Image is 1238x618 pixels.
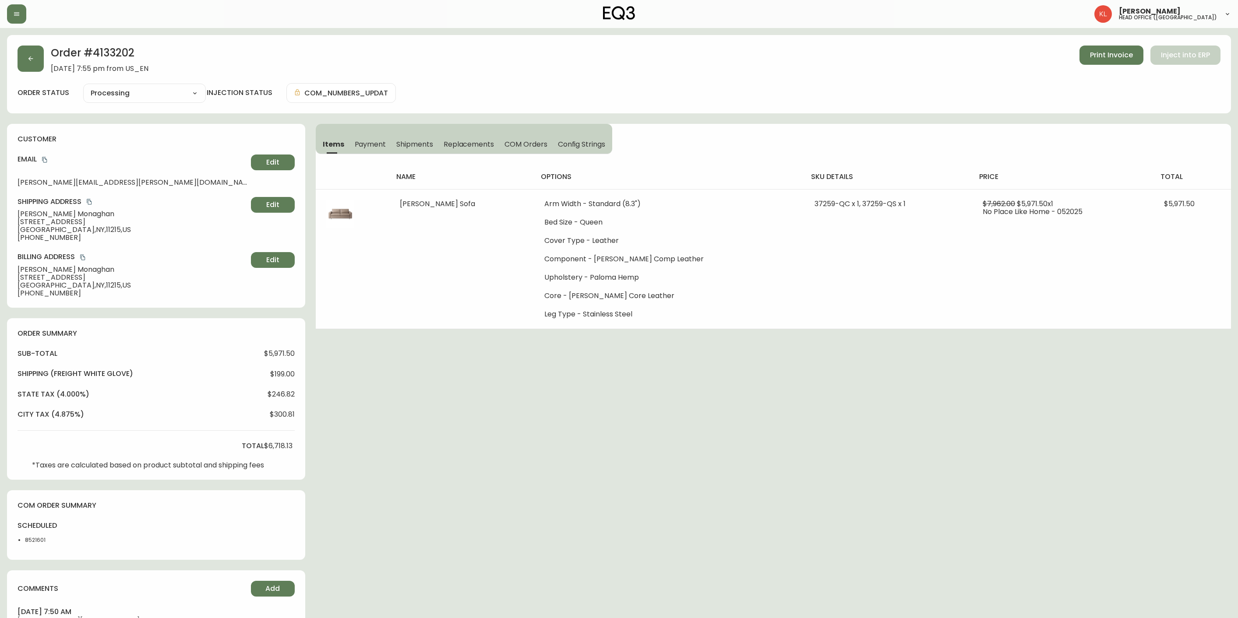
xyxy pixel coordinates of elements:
[32,461,264,469] p: *Taxes are calculated based on product subtotal and shipping fees
[18,210,247,218] span: [PERSON_NAME] Monaghan
[18,226,247,234] span: [GEOGRAPHIC_DATA] , NY , 11215 , US
[85,197,94,206] button: copy
[396,140,433,149] span: Shipments
[242,441,264,451] h4: total
[1119,15,1217,20] h5: head office ([GEOGRAPHIC_DATA])
[541,172,797,182] h4: options
[18,329,295,338] h4: order summary
[355,140,386,149] span: Payment
[396,172,527,182] h4: name
[78,253,87,262] button: copy
[400,199,475,209] span: [PERSON_NAME] Sofa
[1079,46,1143,65] button: Print Invoice
[18,88,69,98] label: order status
[18,252,247,262] h4: Billing Address
[25,536,64,544] li: 8521601
[18,154,247,164] h4: Email
[504,140,547,149] span: COM Orders
[18,281,247,289] span: [GEOGRAPHIC_DATA] , NY , 11215 , US
[40,155,49,164] button: copy
[18,266,247,274] span: [PERSON_NAME] Monaghan
[51,46,148,65] h2: Order # 4133202
[18,289,247,297] span: [PHONE_NUMBER]
[544,292,794,300] li: Core - [PERSON_NAME] Core Leather
[268,390,295,398] span: $246.82
[18,369,133,379] h4: Shipping ( Freight White Glove )
[264,350,295,358] span: $5,971.50
[1094,5,1112,23] img: 2c0c8aa7421344cf0398c7f872b772b5
[18,607,295,617] h4: [DATE] 7:50 am
[544,200,794,208] li: Arm Width - Standard (8.3")
[1164,199,1195,209] span: $5,971.50
[18,501,295,510] h4: com order summary
[18,234,247,242] span: [PHONE_NUMBER]
[266,200,279,210] span: Edit
[251,197,295,213] button: Edit
[983,207,1083,217] span: No Place Like Home - 052025
[979,172,1146,182] h4: price
[558,140,605,149] span: Config Strings
[18,390,89,399] h4: state tax (4.000%)
[18,218,247,226] span: [STREET_ADDRESS]
[603,6,635,20] img: logo
[18,521,64,530] h4: scheduled
[270,370,295,378] span: $199.00
[266,255,279,265] span: Edit
[811,172,965,182] h4: sku details
[251,581,295,597] button: Add
[18,584,58,593] h4: comments
[326,200,354,228] img: 3490a717-8711-41a0-8926-bca27dc1cdb0.jpg
[815,199,906,209] span: 37259-QC x 1, 37259-QS x 1
[544,310,794,318] li: Leg Type - Stainless Steel
[264,442,293,450] span: $6,718.13
[544,255,794,263] li: Component - [PERSON_NAME] Comp Leather
[544,274,794,281] li: Upholstery - Paloma Hemp
[18,134,295,144] h4: customer
[51,65,148,73] span: [DATE] 7:55 pm from US_EN
[18,349,57,358] h4: sub-total
[270,411,295,418] span: $300.81
[266,158,279,167] span: Edit
[544,237,794,245] li: Cover Type - Leather
[251,154,295,170] button: Edit
[1090,50,1133,60] span: Print Invoice
[207,88,272,98] h4: injection status
[1017,199,1053,209] span: $5,971.50 x 1
[265,584,280,593] span: Add
[544,218,794,226] li: Bed Size - Queen
[1160,172,1224,182] h4: total
[18,410,84,419] h4: city tax (4.875%)
[1119,8,1181,15] span: [PERSON_NAME]
[983,199,1015,209] span: $7,962.00
[251,252,295,268] button: Edit
[18,179,247,186] span: [PERSON_NAME][EMAIL_ADDRESS][PERSON_NAME][DOMAIN_NAME]
[323,140,344,149] span: Items
[18,274,247,281] span: [STREET_ADDRESS]
[18,197,247,207] h4: Shipping Address
[444,140,494,149] span: Replacements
